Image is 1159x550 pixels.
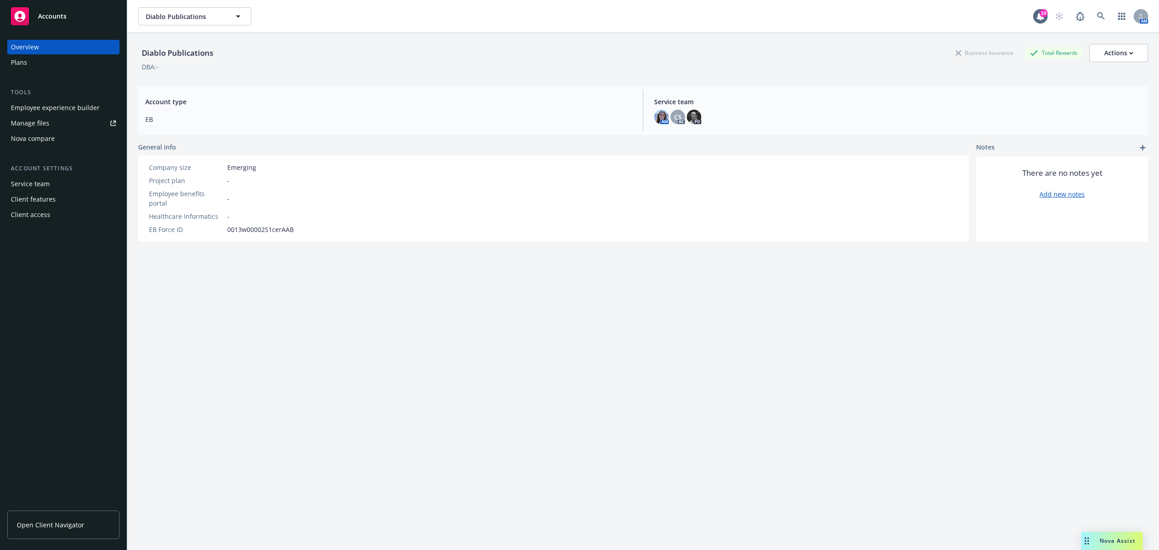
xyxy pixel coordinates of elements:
[227,225,294,234] span: 0013w00002S1cerAAB
[1089,44,1148,62] button: Actions
[142,62,158,72] div: DBA: -
[1025,47,1082,58] div: Total Rewards
[11,116,49,130] div: Manage files
[7,207,120,222] a: Client access
[227,212,230,221] span: -
[138,142,176,152] span: General info
[1081,532,1092,550] div: Drag to move
[1092,7,1110,25] a: Search
[1022,168,1102,179] span: There are no notes yet
[149,176,224,185] div: Project plan
[951,47,1018,58] div: Business Insurance
[7,4,120,29] a: Accounts
[1137,142,1148,153] a: add
[11,55,27,70] div: Plans
[976,142,995,153] span: Notes
[145,97,632,106] span: Account type
[11,177,50,191] div: Service team
[38,13,67,20] span: Accounts
[7,55,120,70] a: Plans
[7,88,120,97] div: Tools
[1039,9,1048,17] div: 19
[11,131,55,146] div: Nova compare
[7,177,120,191] a: Service team
[138,47,217,59] div: Diablo Publications
[687,110,701,124] img: photo
[138,7,251,25] button: Diablo Publications
[674,112,682,122] span: CS
[145,115,632,124] span: EB
[7,40,120,54] a: Overview
[7,192,120,207] a: Client features
[149,163,224,172] div: Company size
[11,207,50,222] div: Client access
[149,225,224,234] div: EB Force ID
[7,131,120,146] a: Nova compare
[1113,7,1131,25] a: Switch app
[146,12,224,21] span: Diablo Publications
[1071,7,1089,25] a: Report a Bug
[1050,7,1068,25] a: Start snowing
[149,212,224,221] div: Healthcare Informatics
[1081,532,1143,550] button: Nova Assist
[7,164,120,173] div: Account settings
[11,101,100,115] div: Employee experience builder
[7,116,120,130] a: Manage files
[227,176,230,185] span: -
[1100,537,1135,545] span: Nova Assist
[227,194,230,203] span: -
[227,163,256,172] span: Emerging
[7,101,120,115] a: Employee experience builder
[654,110,669,124] img: photo
[17,520,84,530] span: Open Client Navigator
[654,97,1141,106] span: Service team
[1039,189,1085,199] a: Add new notes
[11,40,39,54] div: Overview
[1104,44,1133,62] div: Actions
[11,192,56,207] div: Client features
[149,189,224,208] div: Employee benefits portal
